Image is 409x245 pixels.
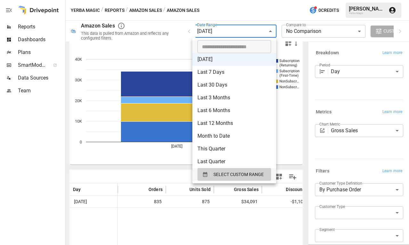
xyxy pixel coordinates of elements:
[192,79,276,91] li: Last 30 Days
[213,171,264,179] span: SELECT CUSTOM RANGE
[192,53,276,66] li: [DATE]
[192,155,276,168] li: Last Quarter
[192,117,276,130] li: Last 12 Months
[192,142,276,155] li: This Quarter
[192,91,276,104] li: Last 3 Months
[197,168,271,181] button: SELECT CUSTOM RANGE
[192,130,276,142] li: Month to Date
[192,66,276,79] li: Last 7 Days
[192,104,276,117] li: Last 6 Months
